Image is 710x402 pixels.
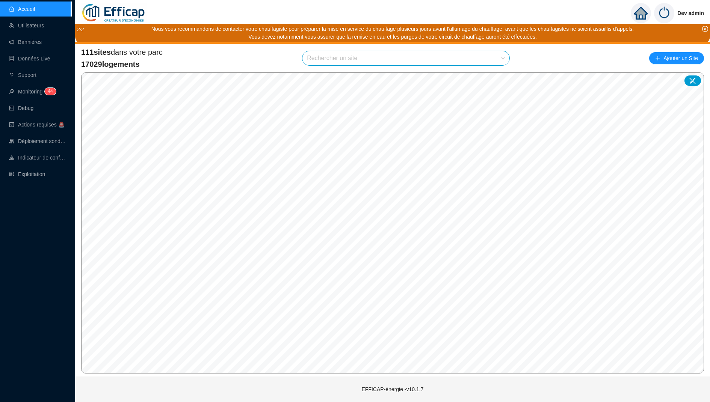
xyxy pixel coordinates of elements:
canvas: Map [82,73,704,373]
span: Ajouter un Site [663,53,698,63]
a: teamUtilisateurs [9,23,44,29]
span: check-square [9,122,14,127]
span: 4 [50,89,53,94]
a: slidersExploitation [9,171,45,177]
span: Actions requises 🚨 [18,122,65,128]
div: Nous vous recommandons de contacter votre chauffagiste pour préparer la mise en service du chauff... [151,25,634,33]
a: heat-mapIndicateur de confort [9,155,66,161]
a: databaseDonnées Live [9,56,50,62]
span: 111 sites [81,48,111,56]
span: close-circle [702,26,708,32]
a: clusterDéploiement sondes [9,138,66,144]
a: monitorMonitoring44 [9,89,54,95]
span: EFFICAP-énergie - v10.1.7 [362,386,424,392]
span: dans votre parc [81,47,163,57]
a: codeDebug [9,105,33,111]
span: Dev admin [677,1,704,25]
img: power [654,3,674,23]
span: 17029 logements [81,59,163,69]
sup: 44 [45,88,56,95]
i: 2 / 2 [77,27,84,32]
a: notificationBannières [9,39,42,45]
div: Vous devez notamment vous assurer que la remise en eau et les purges de votre circuit de chauffag... [151,33,634,41]
a: questionSupport [9,72,36,78]
button: Ajouter un Site [649,52,704,64]
span: plus [655,56,660,61]
span: 4 [48,89,50,94]
a: homeAccueil [9,6,35,12]
span: home [634,6,648,20]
